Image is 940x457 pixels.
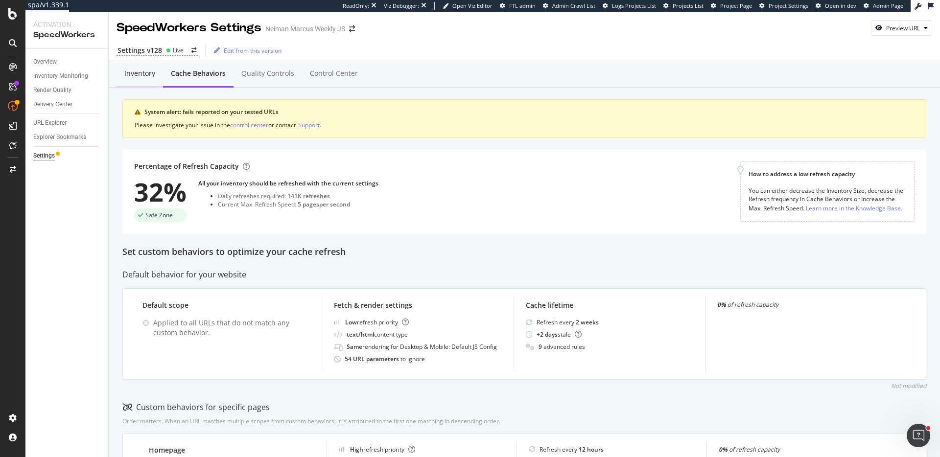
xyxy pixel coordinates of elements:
[384,2,419,10] div: Viz Debugger:
[891,382,926,390] div: Not modified
[218,200,378,208] div: Current Max. Refresh Speed:
[603,2,656,10] a: Logs Projects List
[33,71,101,81] a: Inventory Monitoring
[33,151,101,161] a: Settings
[173,46,184,54] div: Live
[345,355,400,363] b: 54 URL parameters
[825,2,856,9] span: Open in dev
[345,318,409,326] div: refresh priority
[122,269,926,280] div: Default behavior for your website
[526,300,693,310] div: Cache lifetime
[134,179,187,205] div: 32%
[210,43,282,58] button: Edit from this version
[117,46,162,55] div: Settings v128
[145,212,173,218] span: Safe Zone
[537,330,558,339] b: + 2 days
[171,69,226,78] div: Cache behaviors
[33,20,100,29] div: Activation
[873,2,903,9] span: Admin Page
[122,246,926,258] div: Set custom behaviors to optimize your cache refresh
[33,132,86,142] div: Explorer Bookmarks
[142,300,310,310] div: Default scope
[33,29,100,41] div: SpeedWorkers
[345,318,357,326] b: Low
[871,20,932,36] button: Preview URL
[122,417,500,425] div: Order matters. When an URL matches multiple scopes from custom behaviors, it is attributed to the...
[864,2,903,10] a: Admin Page
[749,186,906,213] div: You can either decrease the Inventory Size, decrease the Refresh frequency in Cache Behaviors or ...
[33,132,101,142] a: Explorer Bookmarks
[33,99,72,110] div: Delivery Center
[33,151,55,161] div: Settings
[500,2,536,10] a: FTL admin
[124,69,155,78] div: Inventory
[349,25,355,32] div: arrow-right-arrow-left
[543,2,595,10] a: Admin Crawl List
[33,118,67,128] div: URL Explorer
[537,318,599,326] div: Refresh every
[122,402,270,413] div: Custom behaviors for specific pages
[576,318,599,326] b: 2 weeks
[720,2,752,9] span: Project Page
[117,20,261,36] div: SpeedWorkers Settings
[33,57,101,67] a: Overview
[749,170,906,178] div: How to address a low refresh capacity
[347,330,374,339] b: text/html
[537,330,582,339] div: stale
[198,179,378,187] div: All your inventory should be refreshed with the current settings
[347,343,362,351] b: Same
[334,300,501,310] div: Fetch & render settings
[33,57,57,67] div: Overview
[122,99,926,138] div: warning banner
[816,2,856,10] a: Open in dev
[443,2,493,10] a: Open Viz Editor
[230,121,268,129] div: control center
[298,121,320,129] div: Support
[719,445,885,454] div: of refresh capacity
[149,445,315,455] div: Homepage
[241,69,294,78] div: Quality Controls
[717,300,885,309] div: of refresh capacity
[33,85,71,95] div: Render Quality
[711,2,752,10] a: Project Page
[134,161,250,171] div: Percentage of Refresh Capacity
[144,108,914,116] div: System alert: fails reported on your tested URLs
[663,2,704,10] a: Projects List
[310,69,358,78] div: Control Center
[350,445,415,454] div: refresh priority
[33,85,101,95] a: Render Quality
[769,2,808,9] span: Project Settings
[298,120,320,130] button: Support
[540,445,604,454] div: Refresh every
[191,47,197,53] div: arrow-right-arrow-left
[135,120,914,130] div: Please investigate your issue in the or contact .
[886,24,920,32] div: Preview URL
[343,2,369,10] div: ReadOnly:
[265,24,345,34] div: Neiman Marcus Weekly JS
[287,192,330,200] div: 141K refreshes
[673,2,704,9] span: Projects List
[539,343,542,351] b: 9
[552,2,595,9] span: Admin Crawl List
[907,424,930,447] iframe: Intercom live chat
[719,445,728,454] strong: 0%
[717,300,726,309] strong: 0%
[345,355,425,363] div: to ignore
[298,200,350,208] div: 5 pages per second
[339,447,345,452] img: cRr4yx4cyByr8BeLxltRlzBPIAAAAAElFTkSuQmCC
[612,2,656,9] span: Logs Projects List
[33,99,101,110] a: Delivery Center
[759,2,808,10] a: Project Settings
[509,2,536,9] span: FTL admin
[350,445,363,454] b: High
[33,71,88,81] div: Inventory Monitoring
[539,343,585,351] div: advanced rules
[347,343,497,351] div: rendering for Desktop & Mobile: Default JS Config
[806,203,902,213] a: Learn more in the Knowledge Base.
[452,2,493,9] span: Open Viz Editor
[347,330,408,339] div: content type
[153,318,310,338] div: Applied to all URLs that do not match any custom behavior.
[230,120,268,130] button: control center
[579,445,604,454] b: 12 hours
[33,118,101,128] a: URL Explorer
